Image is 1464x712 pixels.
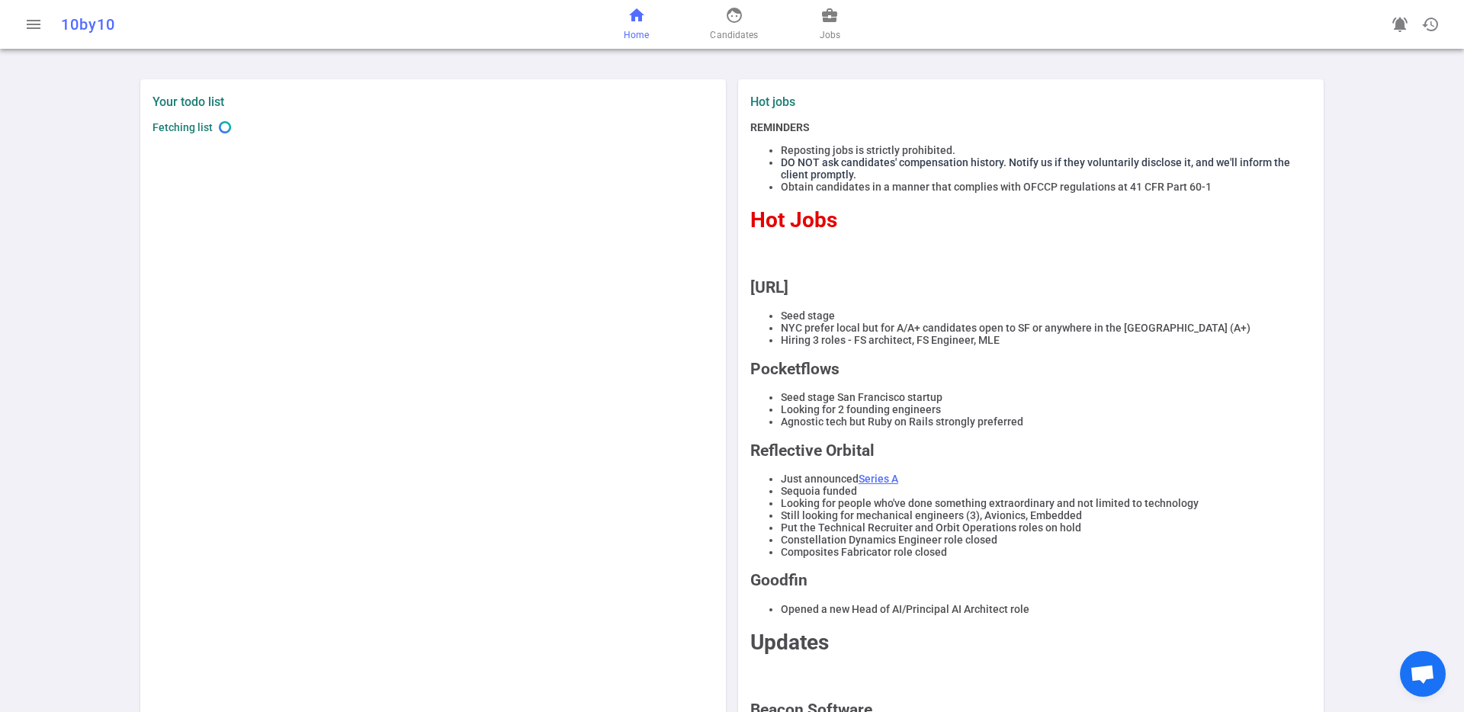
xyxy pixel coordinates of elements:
span: Hot Jobs [750,207,837,233]
li: Composites Fabricator role closed [781,546,1311,558]
li: Looking for 2 founding engineers [781,403,1311,415]
a: Go to see announcements [1385,9,1415,40]
a: Jobs [820,6,840,43]
span: DO NOT ask candidates' compensation history. Notify us if they voluntarily disclose it, and we'll... [781,156,1290,181]
a: Open chat [1400,651,1446,697]
li: Just announced [781,473,1311,485]
button: Open menu [18,9,49,40]
span: menu [24,15,43,34]
li: Seed stage San Francisco startup [781,391,1311,403]
li: Agnostic tech but Ruby on Rails strongly preferred [781,415,1311,428]
li: Reposting jobs is strictly prohibited. [781,144,1311,156]
span: Candidates [710,27,758,43]
li: Seed stage [781,309,1311,322]
label: Your todo list [152,95,714,109]
span: face [725,6,743,24]
h2: Goodfin [750,571,1311,589]
h2: Pocketflows [750,360,1311,378]
a: Home [624,6,649,43]
h2: Reflective Orbital [750,441,1311,460]
li: Obtain candidates in a manner that complies with OFCCP regulations at 41 CFR Part 60-1 [781,181,1311,193]
li: NYC prefer local but for A/A+ candidates open to SF or anywhere in the [GEOGRAPHIC_DATA] (A+) [781,322,1311,334]
span: Jobs [820,27,840,43]
a: Series A [859,473,898,485]
li: Opened a new Head of AI/Principal AI Architect role [781,603,1311,615]
span: Home [624,27,649,43]
li: Sequoia funded [781,485,1311,497]
span: history [1421,15,1440,34]
a: Candidates [710,6,758,43]
li: Looking for people who've done something extraordinary and not limited to technology [781,497,1311,509]
div: 10by10 [61,15,482,34]
li: Put the Technical Recruiter and Orbit Operations roles on hold [781,521,1311,534]
span: Fetching list [152,121,213,133]
span: business_center [820,6,839,24]
span: notifications_active [1391,15,1409,34]
h2: [URL] [750,278,1311,297]
li: Hiring 3 roles - FS architect, FS Engineer, MLE [781,334,1311,346]
li: Constellation Dynamics Engineer role closed [781,534,1311,546]
li: Still looking for mechanical engineers (3), Avionics, Embedded [781,509,1311,521]
button: Open history [1415,9,1446,40]
span: home [628,6,646,24]
h1: Updates [750,630,1311,655]
strong: REMINDERS [750,121,810,133]
label: Hot jobs [750,95,1025,109]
